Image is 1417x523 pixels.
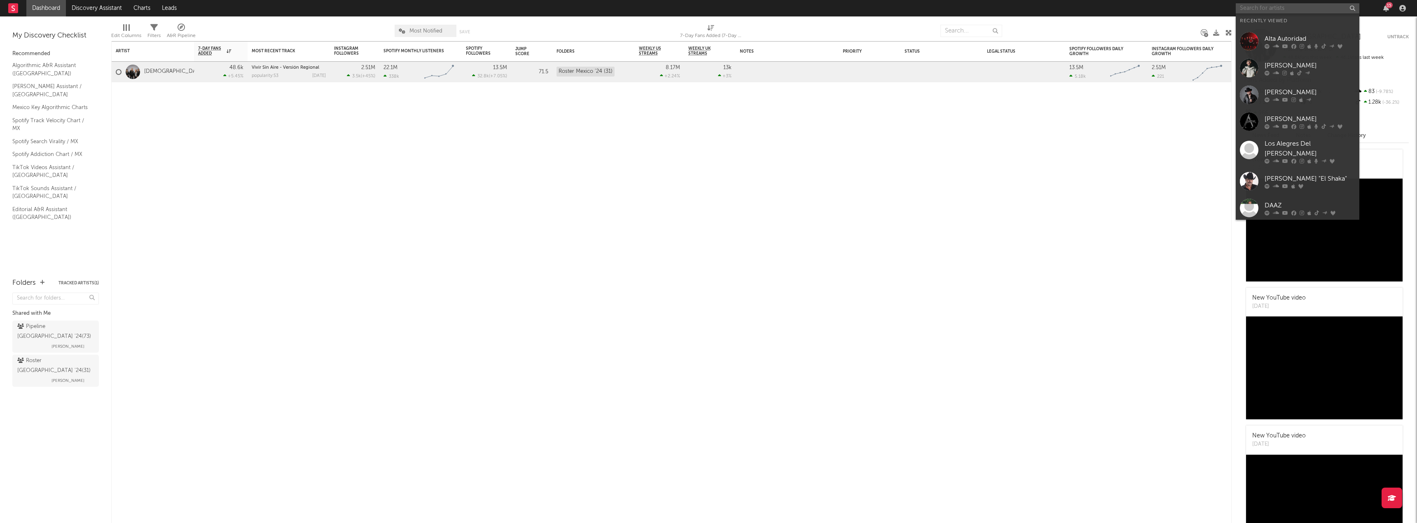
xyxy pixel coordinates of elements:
div: 338k [383,74,399,79]
a: TikTok Videos Assistant / [GEOGRAPHIC_DATA] [12,163,91,180]
div: Roster Mexico '24 (31) [557,67,615,77]
div: Edit Columns [111,21,141,44]
div: Spotify Monthly Listeners [383,49,445,53]
div: Instagram Followers [334,46,363,56]
div: popularity: 53 [252,74,278,78]
input: Search for artists [1236,3,1359,14]
div: Filters [147,31,161,41]
div: Priority [843,49,876,54]
div: Filters [147,21,161,44]
div: A&R Pipeline [167,21,196,44]
div: New YouTube video [1252,432,1306,440]
div: [PERSON_NAME] [1265,114,1355,124]
a: Mexico Key Algorithmic Charts [12,103,91,112]
div: 48.6k [229,65,243,70]
button: Untrack [1387,33,1409,41]
a: Los Alegres Del [PERSON_NAME] [1236,135,1359,168]
div: 5.18k [1069,74,1086,79]
a: Alta Autoridad [1236,28,1359,55]
div: 22.1M [383,65,398,70]
div: Artist [116,49,178,53]
div: [PERSON_NAME] [1265,60,1355,70]
div: 13.5M [1069,65,1083,70]
a: Algorithmic A&R Assistant ([GEOGRAPHIC_DATA]) [12,61,91,78]
div: Recommended [12,49,99,59]
a: Vivir Sin Aire - Versión Regional [252,65,319,70]
div: Roster [GEOGRAPHIC_DATA] '24 ( 31 ) [17,356,92,376]
a: [PERSON_NAME] "El Shaka" [1236,168,1359,195]
div: Recently Viewed [1240,16,1355,26]
div: Folders [12,278,36,288]
div: A&R Pipeline [167,31,196,41]
input: Search for folders... [12,293,99,305]
button: Tracked Artists(1) [58,281,99,285]
span: +45 % [362,74,374,79]
span: Weekly UK Streams [688,46,719,56]
div: Notes [740,49,822,54]
svg: Chart title [1106,62,1143,82]
div: [PERSON_NAME] "El Shaka" [1265,174,1355,184]
a: Pipeline [GEOGRAPHIC_DATA] '24(73)[PERSON_NAME] [12,321,99,353]
svg: Chart title [421,62,458,82]
div: Vivir Sin Aire - Versión Regional [252,65,326,70]
div: Instagram Followers Daily Growth [1152,46,1214,56]
div: Pipeline [GEOGRAPHIC_DATA] '24 ( 73 ) [17,322,92,342]
div: +3 % [718,73,732,79]
div: 2.51M [361,65,375,70]
button: 15 [1383,5,1389,12]
a: TikTok Sounds Assistant / [GEOGRAPHIC_DATA] [12,184,91,201]
svg: Chart title [1189,62,1226,82]
div: 13.5M [493,65,507,70]
a: Spotify Search Virality / MX [12,137,91,146]
span: [PERSON_NAME] [51,376,84,386]
div: [DATE] [1252,302,1306,311]
div: [DATE] [1252,440,1306,449]
div: Folders [557,49,618,54]
div: Shared with Me [12,309,99,318]
div: Jump Score [515,46,536,56]
div: ( ) [347,73,375,79]
button: Save [459,30,470,34]
div: [PERSON_NAME] [1265,87,1355,97]
div: 1.28k [1354,97,1409,108]
div: 2.51M [1152,65,1166,70]
span: Weekly US Streams [639,46,668,56]
input: Search... [940,25,1002,37]
span: 7-Day Fans Added [198,46,224,56]
a: Roster [GEOGRAPHIC_DATA] '24(31)[PERSON_NAME] [12,355,99,387]
div: 7-Day Fans Added (7-Day Fans Added) [680,31,742,41]
div: ( ) [472,73,507,79]
a: Spotify Track Velocity Chart / MX [12,116,91,133]
div: 7-Day Fans Added (7-Day Fans Added) [680,21,742,44]
span: 32.8k [477,74,489,79]
a: [PERSON_NAME] [1236,108,1359,135]
div: 15 [1386,2,1393,8]
span: [PERSON_NAME] [51,342,84,351]
span: -36.2 % [1381,100,1399,105]
a: [PERSON_NAME] [1236,81,1359,108]
div: Alta Autoridad [1265,34,1355,44]
div: New YouTube video [1252,294,1306,302]
div: My Discovery Checklist [12,31,99,41]
div: Edit Columns [111,31,141,41]
a: DAAZ [1236,195,1359,221]
div: +2.24 % [660,73,680,79]
div: Legal Status [987,49,1041,54]
div: Most Recent Track [252,49,313,53]
span: +7.05 % [490,74,506,79]
a: Spotify Addiction Chart / MX [12,150,91,159]
div: Spotify Followers [466,46,495,56]
div: Status [905,49,958,54]
span: Most Notified [409,28,442,34]
a: Editorial A&R Assistant ([GEOGRAPHIC_DATA]) [12,205,91,222]
div: 71.5 [515,67,548,77]
div: 13k [723,65,732,70]
div: +5.45 % [223,73,243,79]
span: -9.78 % [1375,90,1393,94]
div: 83 [1354,86,1409,97]
div: [DATE] [312,74,326,78]
div: 8.17M [666,65,680,70]
a: [DEMOGRAPHIC_DATA] [144,68,204,75]
a: [PERSON_NAME] [1236,55,1359,81]
span: 3.5k [352,74,361,79]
